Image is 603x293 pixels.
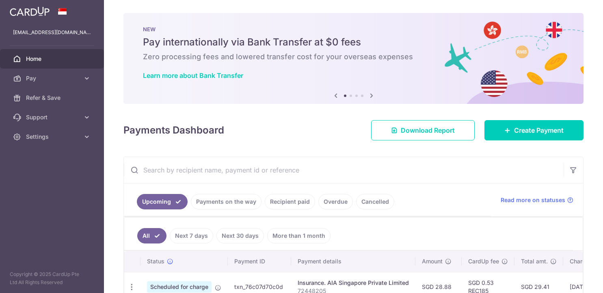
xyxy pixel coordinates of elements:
a: Create Payment [484,120,584,140]
span: Charge date [570,257,603,265]
span: Settings [26,133,80,141]
th: Payment details [291,251,415,272]
span: Status [147,257,164,265]
span: Scheduled for charge [147,281,212,293]
a: Learn more about Bank Transfer [143,71,243,80]
a: Read more on statuses [501,196,573,204]
span: Home [26,55,80,63]
a: Next 30 days [216,228,264,243]
a: All [137,228,166,243]
span: Support [26,113,80,121]
h5: Pay internationally via Bank Transfer at $0 fees [143,36,564,49]
span: CardUp fee [468,257,499,265]
p: [EMAIL_ADDRESS][DOMAIN_NAME] [13,28,91,37]
span: Pay [26,74,80,82]
span: Total amt. [521,257,548,265]
a: Download Report [371,120,475,140]
div: Insurance. AIA Singapore Private Limited [298,279,409,287]
a: More than 1 month [267,228,331,243]
a: Recipient paid [265,194,315,209]
span: Download Report [401,125,455,135]
a: Next 7 days [170,228,213,243]
a: Payments on the way [191,194,262,209]
h4: Payments Dashboard [123,123,224,138]
a: Cancelled [356,194,394,209]
input: Search by recipient name, payment id or reference [124,157,564,183]
span: Refer & Save [26,94,80,102]
a: Upcoming [137,194,188,209]
span: Amount [422,257,443,265]
a: Overdue [318,194,353,209]
img: CardUp [10,6,50,16]
h6: Zero processing fees and lowered transfer cost for your overseas expenses [143,52,564,62]
img: Bank transfer banner [123,13,584,104]
p: NEW [143,26,564,32]
th: Payment ID [228,251,291,272]
span: Create Payment [514,125,564,135]
span: Read more on statuses [501,196,565,204]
